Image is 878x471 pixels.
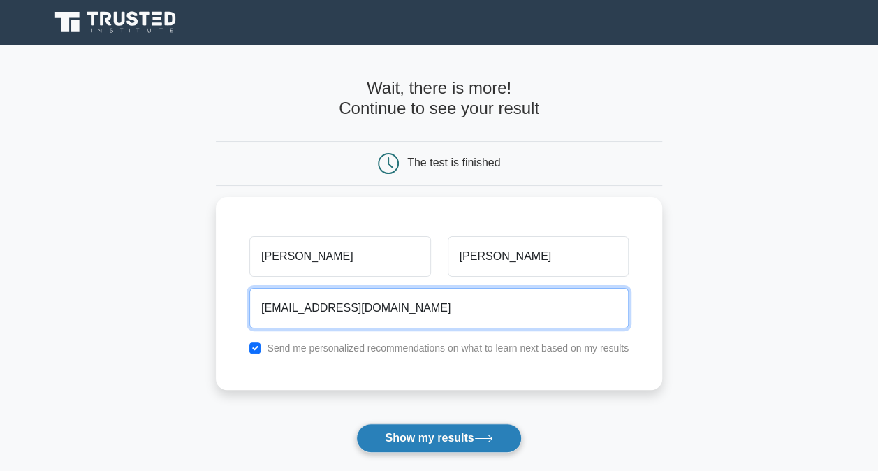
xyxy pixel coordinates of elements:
[216,78,662,119] h4: Wait, there is more! Continue to see your result
[448,236,629,277] input: Last name
[249,288,629,328] input: Email
[407,157,500,168] div: The test is finished
[249,236,430,277] input: First name
[267,342,629,354] label: Send me personalized recommendations on what to learn next based on my results
[356,423,521,453] button: Show my results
